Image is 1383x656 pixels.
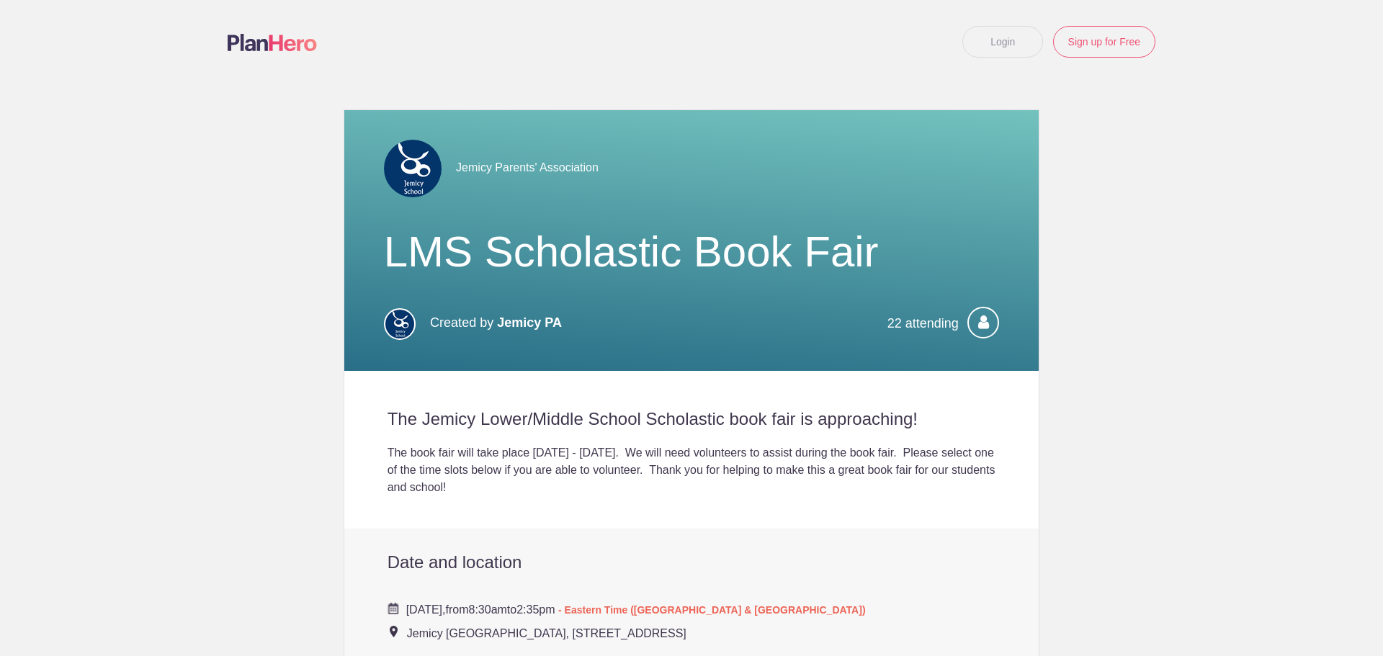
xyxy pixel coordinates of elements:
a: Login [962,26,1043,58]
a: Sign up for Free [1053,26,1155,58]
span: Jemicy PA [497,315,562,330]
h2: Date and location [388,552,996,573]
span: 2:35pm [516,603,555,616]
img: Cal purple [388,603,399,614]
p: 22 attending [887,307,959,339]
img: Event location [390,626,398,637]
img: Logo main planhero [228,34,317,51]
div: Jemicy Parents' Association [384,139,1000,197]
span: Jemicy [GEOGRAPHIC_DATA], [STREET_ADDRESS] [407,627,686,639]
div: The book fair will take place [DATE] - [DATE]. We will need volunteers to assist during the book ... [388,444,996,496]
span: [DATE], [406,603,446,616]
span: from to [406,603,866,616]
h1: LMS Scholastic Book Fair [384,226,1000,278]
h2: The Jemicy Lower/Middle School Scholastic book fair is approaching! [388,408,996,430]
p: Created by [430,307,562,338]
span: - Eastern Time ([GEOGRAPHIC_DATA] & [GEOGRAPHIC_DATA]) [558,604,866,616]
img: Jemicymooseonlylogowhite on blue %28with school name%29 [384,308,416,340]
span: 8:30am [468,603,506,616]
img: Jemicymooseonlylogowhite on blue %28with school name%29 [384,140,442,197]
